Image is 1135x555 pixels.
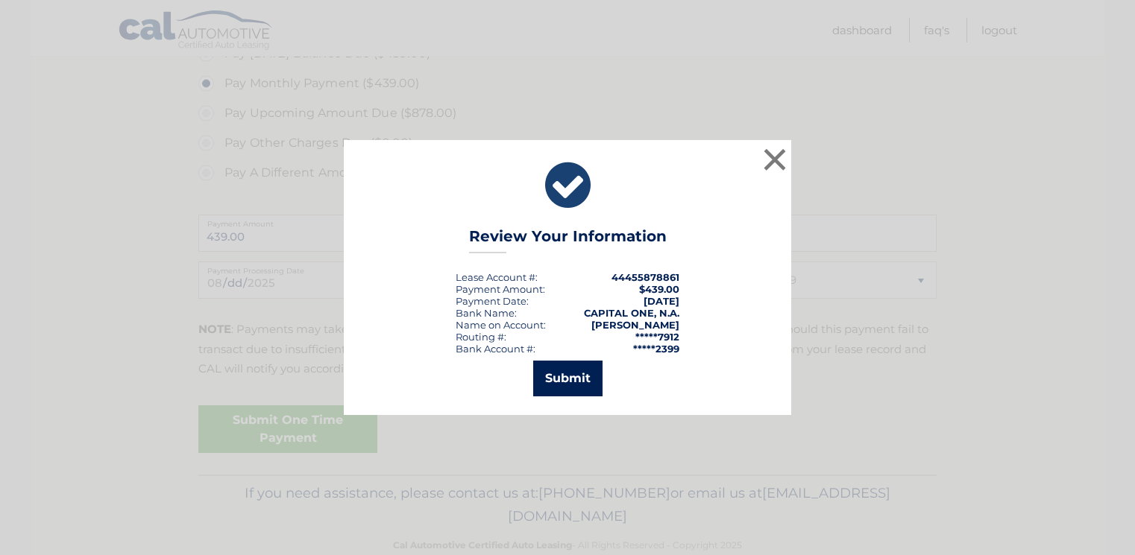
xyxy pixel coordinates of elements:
button: Submit [533,361,603,396]
div: Payment Amount: [456,283,545,295]
span: $439.00 [639,283,679,295]
span: [DATE] [644,295,679,307]
strong: CAPITAL ONE, N.A. [584,307,679,319]
div: Routing #: [456,331,506,343]
div: Lease Account #: [456,271,538,283]
div: Name on Account: [456,319,546,331]
div: : [456,295,529,307]
button: × [760,145,790,174]
strong: [PERSON_NAME] [591,319,679,331]
h3: Review Your Information [469,227,667,253]
div: Bank Account #: [456,343,535,355]
strong: 44455878861 [611,271,679,283]
div: Bank Name: [456,307,517,319]
span: Payment Date [456,295,526,307]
